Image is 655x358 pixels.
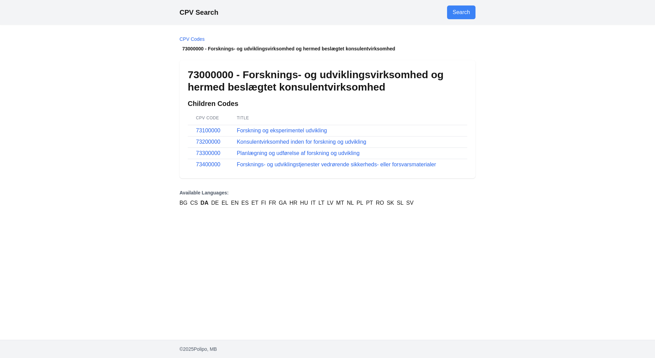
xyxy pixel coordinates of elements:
p: Available Languages: [180,189,475,196]
a: HU [300,199,308,207]
a: IT [311,199,316,207]
a: Forskning og eksperimentel udvikling [237,128,327,133]
a: Konsulentvirksomhed inden for forskning og udvikling [237,139,366,145]
a: NL [347,199,354,207]
a: CPV Codes [180,36,205,42]
a: SK [387,199,394,207]
a: SV [406,199,413,207]
a: DA [200,199,208,207]
a: 73200000 [196,139,220,145]
a: EL [222,199,228,207]
th: CPV Code [188,111,228,125]
nav: Language Versions [180,189,475,207]
a: GA [279,199,287,207]
h2: Children Codes [188,99,467,108]
li: 73000000 - Forsknings- og udviklingsvirksomhed og hermed beslægtet konsulentvirksomhed [180,45,475,52]
a: EN [231,199,238,207]
a: 73100000 [196,128,220,133]
a: 73300000 [196,150,220,156]
a: Forsknings- og udviklingstjenester vedrørende sikkerheds- eller forsvarsmaterialer [237,162,436,167]
h1: 73000000 - Forsknings- og udviklingsvirksomhed og hermed beslægtet konsulentvirksomhed [188,69,467,93]
a: LT [318,199,324,207]
a: HR [289,199,297,207]
a: CPV Search [180,9,218,16]
a: PT [366,199,373,207]
a: FR [269,199,276,207]
a: PL [357,199,363,207]
a: ET [251,199,258,207]
a: CS [190,199,198,207]
a: MT [336,199,344,207]
a: Go to search [447,5,475,19]
a: RO [376,199,384,207]
a: 73400000 [196,162,220,167]
a: DE [211,199,219,207]
nav: Breadcrumb [180,36,475,52]
a: Planlægning og udførelse af forskning og udvikling [237,150,359,156]
a: SL [397,199,404,207]
a: ES [242,199,249,207]
a: FI [261,199,266,207]
a: LV [327,199,333,207]
th: Title [228,111,467,125]
p: © 2025 Polipo, MB [180,346,475,353]
a: BG [180,199,187,207]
